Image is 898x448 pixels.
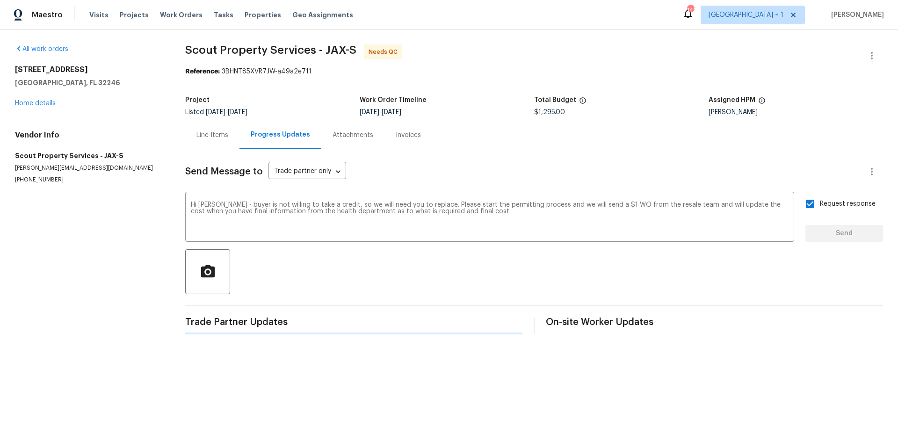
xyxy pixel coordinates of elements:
textarea: Hi [PERSON_NAME] - buyer is not willing to take a credit, so we will need you to replace. Please ... [191,202,789,234]
div: Attachments [333,130,373,140]
div: Invoices [396,130,421,140]
h5: Total Budget [534,97,576,103]
span: [DATE] [360,109,379,116]
span: - [360,109,401,116]
p: [PERSON_NAME][EMAIL_ADDRESS][DOMAIN_NAME] [15,164,163,172]
span: Needs QC [369,47,401,57]
span: [DATE] [382,109,401,116]
span: Scout Property Services - JAX-S [185,44,356,56]
h5: Project [185,97,210,103]
span: Geo Assignments [292,10,353,20]
span: On-site Worker Updates [546,318,883,327]
div: Trade partner only [268,164,346,180]
h5: [GEOGRAPHIC_DATA], FL 32246 [15,78,163,87]
span: [GEOGRAPHIC_DATA] + 1 [709,10,783,20]
span: The hpm assigned to this work order. [758,97,766,109]
span: Visits [89,10,109,20]
span: [PERSON_NAME] [827,10,884,20]
span: Tasks [214,12,233,18]
h2: [STREET_ADDRESS] [15,65,163,74]
span: - [206,109,247,116]
h4: Vendor Info [15,130,163,140]
div: Progress Updates [251,130,310,139]
span: [DATE] [228,109,247,116]
span: Projects [120,10,149,20]
h5: Assigned HPM [709,97,755,103]
a: All work orders [15,46,68,52]
span: Work Orders [160,10,203,20]
div: 142 [687,6,694,15]
span: $1,295.00 [534,109,565,116]
span: Request response [820,199,876,209]
span: Trade Partner Updates [185,318,522,327]
h5: Scout Property Services - JAX-S [15,151,163,160]
a: Home details [15,100,56,107]
span: Send Message to [185,167,263,176]
div: [PERSON_NAME] [709,109,883,116]
span: Properties [245,10,281,20]
span: The total cost of line items that have been proposed by Opendoor. This sum includes line items th... [579,97,587,109]
div: 3BHNT85XVR7JW-a49a2e711 [185,67,883,76]
h5: Work Order Timeline [360,97,427,103]
b: Reference: [185,68,220,75]
span: [DATE] [206,109,225,116]
p: [PHONE_NUMBER] [15,176,163,184]
div: Line Items [196,130,228,140]
span: Maestro [32,10,63,20]
span: Listed [185,109,247,116]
